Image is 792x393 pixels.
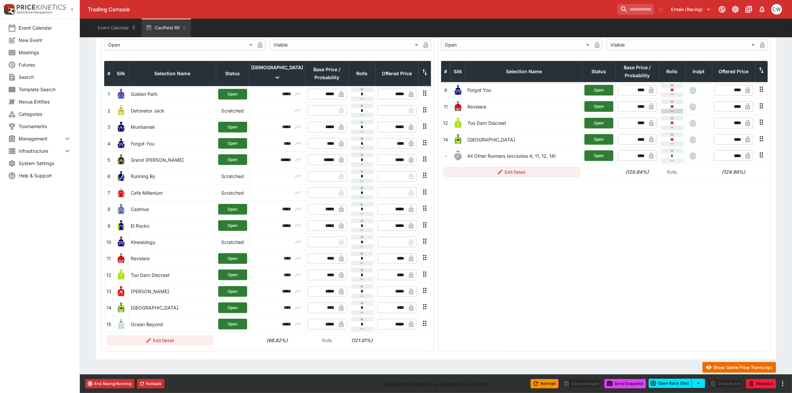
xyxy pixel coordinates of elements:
[218,138,247,149] button: Open
[441,148,450,164] td: -
[443,167,580,177] button: Edit Detail
[104,316,114,332] td: 15
[129,168,216,184] td: Running By
[129,267,216,283] td: Too Darn Discreet
[465,61,582,82] th: Selection Name
[104,234,114,250] td: 10
[116,171,126,182] img: runner 6
[116,302,126,313] img: runner 14
[617,4,654,15] input: search
[116,286,126,297] img: runner 13
[116,122,126,132] img: runner 3
[714,168,753,175] h6: (124.99%)
[104,283,114,299] td: 13
[116,89,126,99] img: runner 1
[104,40,255,50] div: Open
[104,217,114,234] td: 9
[19,37,72,44] span: New Event
[129,61,216,86] th: Selection Name
[19,24,72,31] span: Event Calendar
[218,239,247,246] p: Scratched
[19,110,72,117] span: Categories
[746,380,776,386] span: Mark an event as closed and abandoned.
[465,131,582,147] td: [GEOGRAPHIC_DATA]
[2,3,15,16] img: PriceKinetics Logo
[19,98,72,105] span: Nexus Entities
[667,4,715,15] button: Select Tenant
[649,379,705,388] div: split button
[251,337,303,344] h6: (98.62%)
[218,122,247,132] button: Open
[19,49,72,56] span: Meetings
[441,131,450,147] td: 14
[104,152,114,168] td: 5
[104,201,114,217] td: 8
[19,172,72,179] span: Help & Support
[441,40,592,50] div: Open
[465,98,582,115] td: Revelare
[441,98,450,115] td: 11
[616,61,659,82] th: Base Price / Probability
[19,74,72,81] span: Search
[649,379,692,388] button: Open Race (5m)
[129,250,216,267] td: Revelare
[85,379,134,388] button: End Racing/Running
[104,168,114,184] td: 6
[692,379,705,388] button: select merge strategy
[116,187,126,198] img: runner 7
[17,11,53,14] img: Sportsbook Management
[218,319,247,329] button: Open
[129,152,216,168] td: Grand [PERSON_NAME]
[453,134,463,145] img: runner 14
[129,102,216,119] td: Detonator Jack
[659,61,686,82] th: Rolls
[218,204,247,215] button: Open
[655,4,666,15] button: No Bookmarks
[218,253,247,264] button: Open
[269,40,420,50] div: Visible
[453,85,463,96] img: runner 4
[351,337,373,344] h6: (121.01%)
[129,185,216,201] td: Cafe Millenium
[746,379,776,388] button: Abandon
[218,302,247,313] button: Open
[531,379,558,388] button: Refresh
[218,107,247,114] p: Scratched
[703,362,776,373] button: Show Game Flow Transcript
[104,61,114,86] th: #
[465,115,582,131] td: Too Darn Discreet
[94,19,140,37] button: Event Calendar
[116,105,126,116] img: runner 2
[104,86,114,102] td: 1
[116,237,126,247] img: runner 10
[218,220,247,231] button: Open
[618,168,657,175] h6: (120.84%)
[129,119,216,135] td: Munhamek
[114,61,129,86] th: Silk
[441,61,450,82] th: #
[604,379,646,388] button: Send Snapshot
[441,115,450,131] td: 12
[716,3,728,15] button: Connected to PK
[712,61,755,82] th: Offered Price
[582,61,616,82] th: Status
[218,270,247,280] button: Open
[116,270,126,280] img: runner 12
[584,101,613,112] button: Open
[129,234,216,250] td: Kinesiology
[779,380,787,388] button: more
[106,335,214,346] button: Edit Detail
[116,319,126,329] img: runner 15
[88,6,615,13] div: Trading Console
[375,61,418,86] th: Offered Price
[465,82,582,98] td: Forgot You
[104,185,114,201] td: 7
[137,379,164,388] button: Rollback
[129,135,216,151] td: Forgot You
[453,118,463,128] img: runner 12
[129,217,216,234] td: El Rocko
[104,135,114,151] td: 4
[104,267,114,283] td: 12
[453,101,463,112] img: runner 11
[441,82,450,98] td: 4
